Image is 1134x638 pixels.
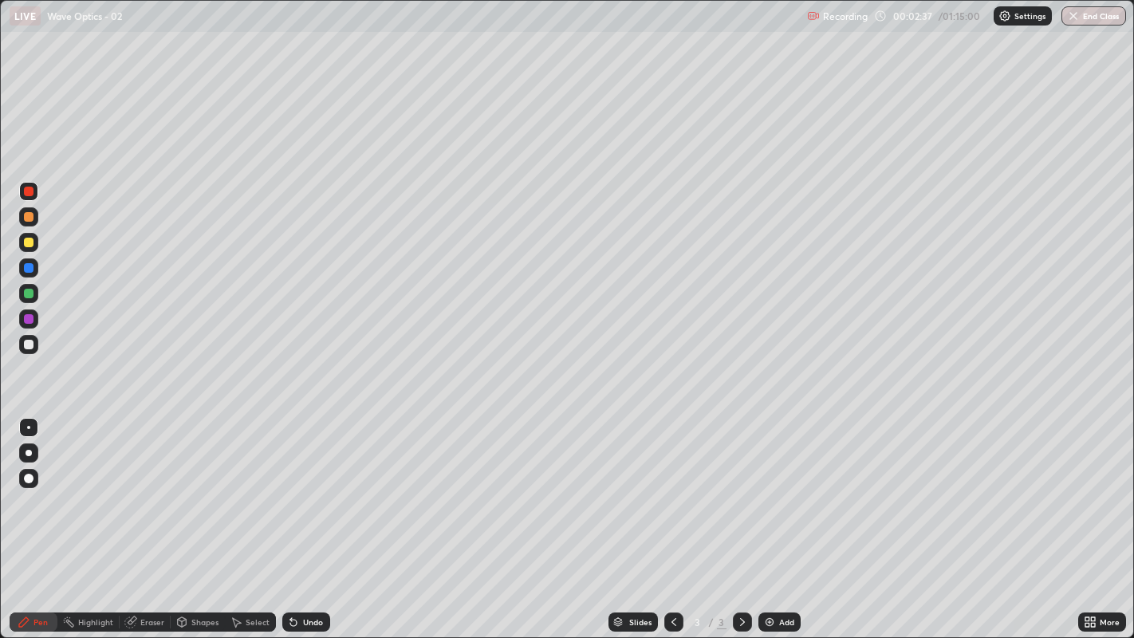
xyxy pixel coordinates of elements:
div: Slides [629,618,652,626]
div: Select [246,618,270,626]
p: Recording [823,10,868,22]
div: Pen [33,618,48,626]
img: end-class-cross [1067,10,1080,22]
p: LIVE [14,10,36,22]
div: Undo [303,618,323,626]
div: More [1100,618,1120,626]
div: Shapes [191,618,219,626]
div: 3 [690,617,706,627]
button: End Class [1061,6,1126,26]
div: 3 [717,615,726,629]
div: Add [779,618,794,626]
img: class-settings-icons [998,10,1011,22]
div: / [709,617,714,627]
div: Eraser [140,618,164,626]
p: Wave Optics - 02 [47,10,122,22]
p: Settings [1014,12,1045,20]
div: Highlight [78,618,113,626]
img: recording.375f2c34.svg [807,10,820,22]
img: add-slide-button [763,616,776,628]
